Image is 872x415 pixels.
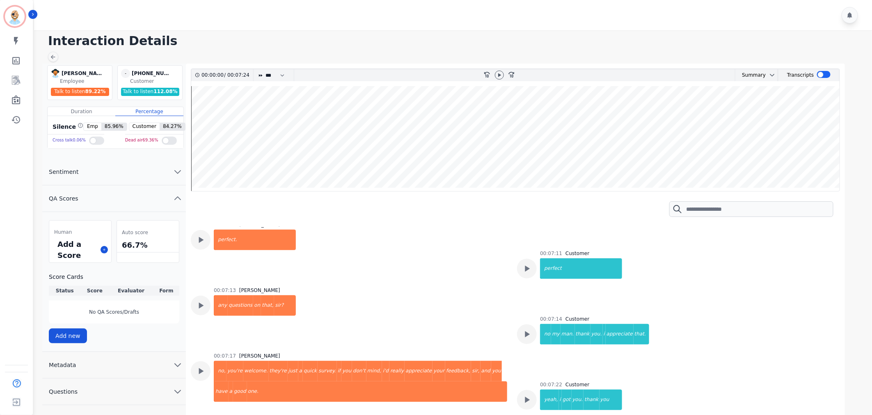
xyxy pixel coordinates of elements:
span: Sentiment [42,168,85,176]
div: you [491,361,502,381]
div: [PERSON_NAME] [239,353,280,359]
div: Percentage [115,107,183,116]
div: a [298,361,303,381]
th: Score [81,286,109,296]
svg: chevron down [173,360,183,370]
span: 112.08 % [153,89,177,94]
button: Sentiment chevron down [42,159,186,185]
div: good [233,381,247,402]
div: welcome. [243,361,268,381]
div: Dead air 69.36 % [125,135,158,146]
div: that. [634,324,649,344]
div: 00:07:13 [214,287,236,294]
div: 00:07:22 [540,381,562,388]
span: Human [54,229,72,235]
div: you. [572,390,584,410]
div: thank [575,324,590,344]
div: your [433,361,445,381]
button: QA Scores chevron up [42,185,186,212]
img: Bordered avatar [5,7,25,26]
div: Customer [565,250,589,257]
div: and [481,361,492,381]
div: one. [247,381,508,402]
div: feedback, [445,361,471,381]
span: 84.27 % [160,123,185,130]
span: - [121,69,130,78]
div: Duration [48,107,115,116]
div: if [337,361,342,381]
div: Employee [60,78,110,84]
div: no, [215,361,227,381]
span: Customer [129,123,160,130]
button: Add new [49,328,87,343]
div: you [600,390,623,410]
div: yeah, [541,390,558,410]
div: 00:07:11 [540,250,562,257]
div: 00:07:14 [540,316,562,322]
div: questions [228,295,253,316]
div: Auto score [120,227,176,238]
div: thank [584,390,599,410]
div: mind, [366,361,382,381]
div: just [288,361,298,381]
div: quick [303,361,318,381]
div: any [215,295,228,316]
div: on [253,295,261,316]
div: i [603,324,606,344]
svg: chevron down [173,387,183,397]
div: my [551,324,561,344]
svg: chevron down [173,167,183,177]
div: got [562,390,572,410]
div: 00:07:24 [226,69,248,81]
div: Transcripts [787,69,814,81]
div: don't [352,361,366,381]
button: Questions chevron down [42,379,186,405]
div: Silence [51,123,83,131]
svg: chevron up [173,194,183,203]
div: survey. [318,361,336,381]
div: man. [561,324,574,344]
div: that, [261,295,274,316]
div: Customer [565,316,589,322]
svg: chevron down [769,72,776,78]
div: they're [269,361,288,381]
div: Customer [130,78,181,84]
span: Emp [84,123,101,130]
span: Questions [42,388,84,396]
span: 85.96 % [101,123,127,130]
div: you're [227,361,243,381]
div: 00:00:00 [201,69,224,81]
h1: Interaction Details [48,34,864,48]
div: 66.7% [120,238,176,252]
div: perfect [541,258,622,279]
div: No QA Scores/Drafts [49,301,179,324]
div: appreciate [606,324,634,344]
div: have [215,381,228,402]
div: really [389,361,405,381]
div: sir, [471,361,480,381]
div: / [201,69,252,81]
div: no [541,324,551,344]
div: you. [590,324,603,344]
th: Status [49,286,80,296]
div: Add a Score [56,237,97,262]
div: 00:07:17 [214,353,236,359]
div: Summary [735,69,766,81]
div: [PERSON_NAME] [62,69,103,78]
span: Metadata [42,361,82,369]
div: i [559,390,562,410]
th: Form [153,286,179,296]
button: chevron down [766,72,776,78]
div: Customer [565,381,589,388]
span: 89.22 % [85,89,106,94]
div: Talk to listen [51,88,109,96]
div: Talk to listen [121,88,179,96]
div: sir? [274,295,296,316]
div: [PERSON_NAME] [239,287,280,294]
span: QA Scores [42,194,85,203]
h3: Score Cards [49,273,179,281]
th: Evaluator [109,286,153,296]
button: Metadata chevron down [42,352,186,379]
div: perfect. [215,230,296,250]
div: i'd [382,361,389,381]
